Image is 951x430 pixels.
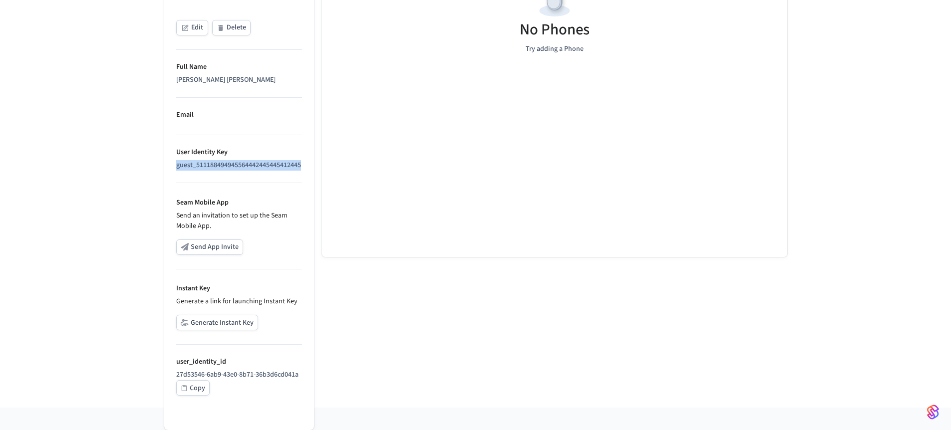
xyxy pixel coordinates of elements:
[176,147,302,158] p: User Identity Key
[176,380,210,396] button: Copy
[176,315,258,330] button: Generate Instant Key
[526,44,584,54] p: Try adding a Phone
[176,211,302,231] p: Send an invitation to set up the Seam Mobile App.
[520,19,590,40] h5: No Phones
[176,370,302,380] p: 27d53546-6ab9-43e0-8b71-36b3d6cd041a
[176,75,302,85] div: [PERSON_NAME] [PERSON_NAME]
[927,404,939,420] img: SeamLogoGradient.69752ec5.svg
[176,198,229,208] p: Seam Mobile App
[190,382,205,395] div: Copy
[176,110,302,120] p: Email
[176,20,208,35] button: Edit
[176,296,302,307] p: Generate a link for launching Instant Key
[176,239,243,255] button: Send App Invite
[176,62,302,72] p: Full Name
[176,357,302,367] p: user_identity_id
[176,283,302,294] p: Instant Key
[212,20,251,35] button: Delete
[176,160,302,171] div: guest_511188494945564442445445412445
